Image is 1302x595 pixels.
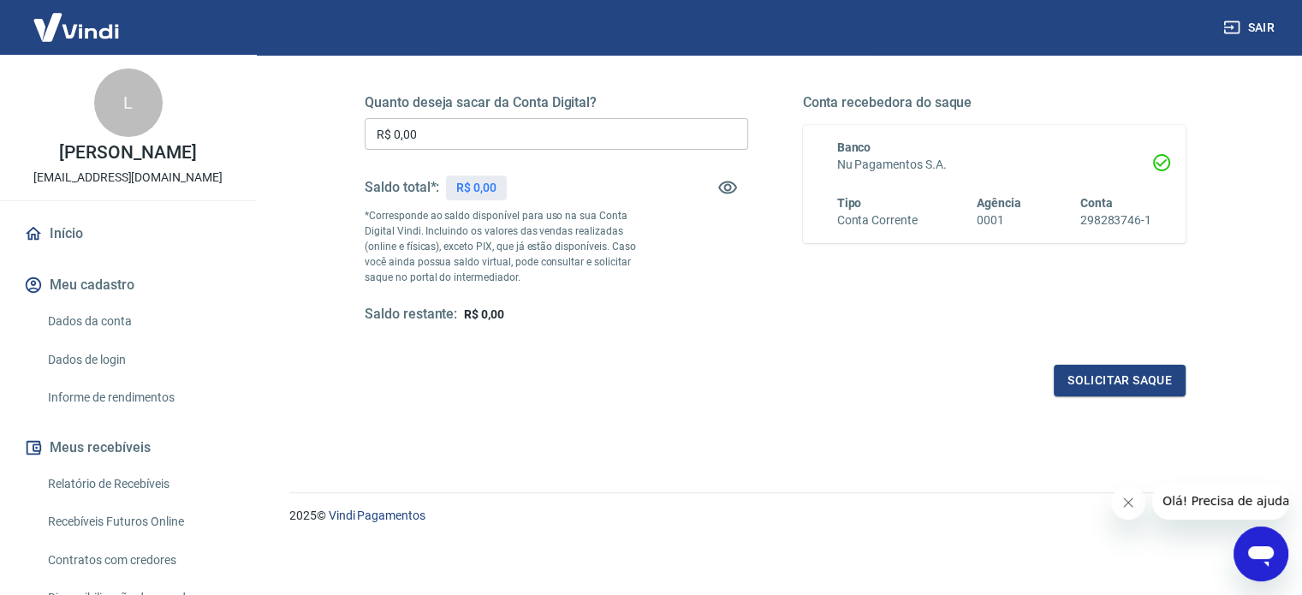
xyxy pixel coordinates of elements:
h6: 298283746-1 [1080,211,1151,229]
button: Sair [1220,12,1281,44]
a: Contratos com credores [41,543,235,578]
h6: 0001 [977,211,1021,229]
h6: Nu Pagamentos S.A. [837,156,1152,174]
p: *Corresponde ao saldo disponível para uso na sua Conta Digital Vindi. Incluindo os valores das ve... [365,208,652,285]
h5: Conta recebedora do saque [803,94,1186,111]
a: Informe de rendimentos [41,380,235,415]
h5: Quanto deseja sacar da Conta Digital? [365,94,748,111]
a: Recebíveis Futuros Online [41,504,235,539]
iframe: Fechar mensagem [1111,485,1145,520]
h5: Saldo restante: [365,306,457,324]
p: [EMAIL_ADDRESS][DOMAIN_NAME] [33,169,223,187]
iframe: Botão para abrir a janela de mensagens [1234,527,1288,581]
div: L [94,68,163,137]
span: Conta [1080,196,1113,210]
iframe: Mensagem da empresa [1152,482,1288,520]
p: [PERSON_NAME] [59,144,196,162]
a: Dados de login [41,342,235,378]
span: Tipo [837,196,862,210]
a: Início [21,215,235,253]
a: Vindi Pagamentos [329,509,425,522]
a: Relatório de Recebíveis [41,467,235,502]
p: 2025 © [289,507,1261,525]
span: Agência [977,196,1021,210]
p: R$ 0,00 [456,179,496,197]
span: Olá! Precisa de ajuda? [10,12,144,26]
span: Banco [837,140,871,154]
button: Meus recebíveis [21,429,235,467]
h6: Conta Corrente [837,211,918,229]
span: R$ 0,00 [464,307,504,321]
h5: Saldo total*: [365,179,439,196]
button: Solicitar saque [1054,365,1186,396]
button: Meu cadastro [21,266,235,304]
img: Vindi [21,1,132,53]
a: Dados da conta [41,304,235,339]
